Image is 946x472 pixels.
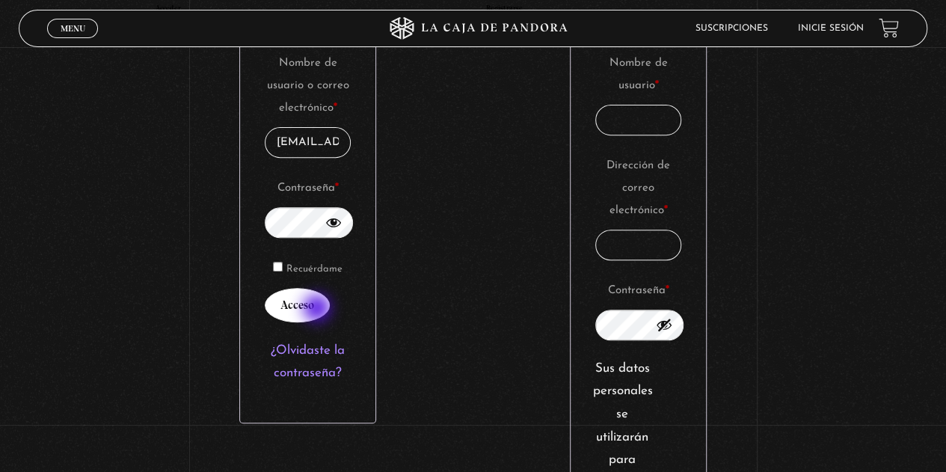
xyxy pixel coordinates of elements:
a: View your shopping cart [879,18,899,38]
button: Acceso [265,288,330,322]
h2: Registrarse [486,4,791,12]
a: Suscripciones [695,24,768,33]
label: Nombre de usuario o correo electrónico [265,52,351,120]
a: ¿Olvidaste la contraseña? [271,344,345,380]
input: Recuérdame [273,262,283,272]
span: Menu [61,24,85,33]
button: Ocultar contraseña [325,214,342,230]
label: Contraseña [265,177,351,200]
button: Mostrar contraseña [656,316,672,333]
h2: Acceder [155,4,460,12]
span: Cerrar [55,36,90,46]
a: Inicie sesión [798,24,864,33]
label: Dirección de correo electrónico [595,155,682,222]
label: Contraseña [595,280,682,302]
label: Nombre de usuario [595,52,682,97]
span: Recuérdame [286,264,343,274]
